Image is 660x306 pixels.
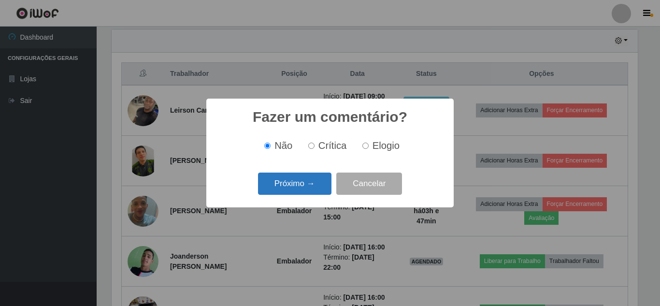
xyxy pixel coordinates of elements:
[253,108,407,126] h2: Fazer um comentário?
[274,140,292,151] span: Não
[258,173,331,195] button: Próximo →
[373,140,400,151] span: Elogio
[318,140,347,151] span: Crítica
[336,173,402,195] button: Cancelar
[264,143,271,149] input: Não
[308,143,315,149] input: Crítica
[362,143,369,149] input: Elogio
